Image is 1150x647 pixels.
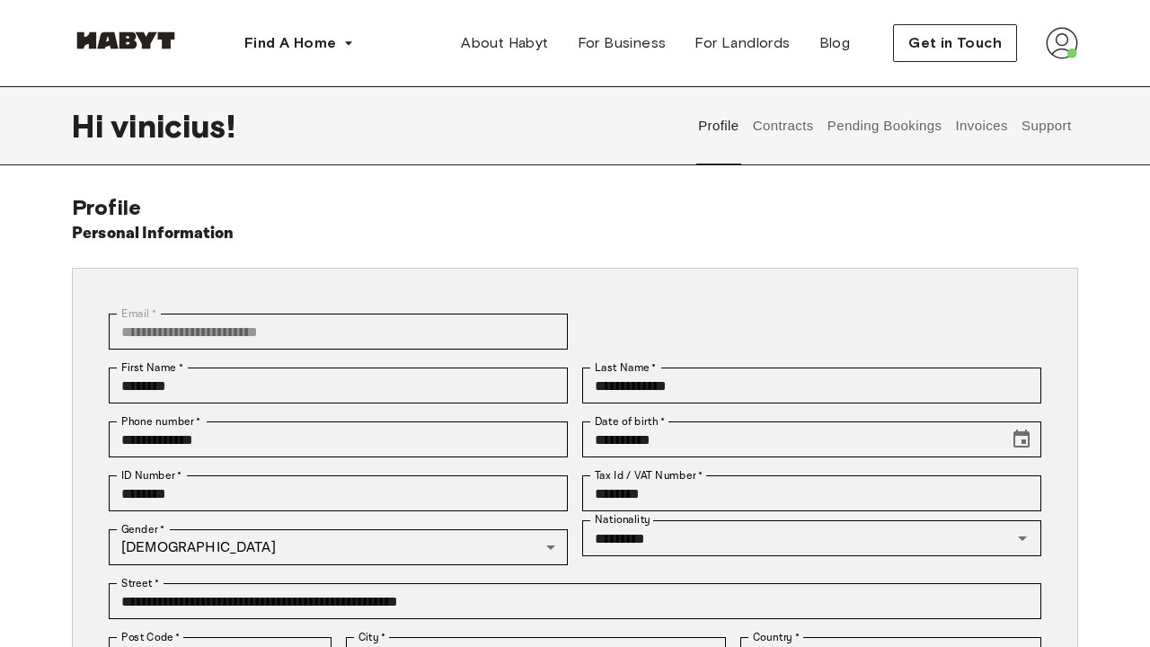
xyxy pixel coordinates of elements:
[908,32,1002,54] span: Get in Touch
[72,107,111,145] span: Hi
[358,629,386,645] label: City
[111,107,234,145] span: vinicius !
[1010,526,1035,551] button: Open
[121,306,156,322] label: Email
[121,359,183,376] label: First Name
[696,86,742,165] button: Profile
[595,467,703,483] label: Tax Id / VAT Number
[109,529,568,565] div: [DEMOGRAPHIC_DATA]
[595,413,665,430] label: Date of birth
[819,32,851,54] span: Blog
[121,629,181,645] label: Post Code
[1004,421,1039,457] button: Choose date, selected date is Feb 1, 2002
[461,32,548,54] span: About Habyt
[595,512,650,527] label: Nationality
[121,575,159,591] label: Street
[825,86,944,165] button: Pending Bookings
[893,24,1017,62] button: Get in Touch
[692,86,1078,165] div: user profile tabs
[447,25,562,61] a: About Habyt
[595,359,657,376] label: Last Name
[72,221,234,246] h6: Personal Information
[109,314,568,350] div: You can't change your email address at the moment. Please reach out to customer support in case y...
[230,25,368,61] button: Find A Home
[72,194,141,220] span: Profile
[953,86,1010,165] button: Invoices
[578,32,667,54] span: For Business
[121,467,181,483] label: ID Number
[753,629,800,645] label: Country
[244,32,336,54] span: Find A Home
[680,25,804,61] a: For Landlords
[121,521,164,537] label: Gender
[1046,27,1078,59] img: avatar
[805,25,865,61] a: Blog
[563,25,681,61] a: For Business
[750,86,816,165] button: Contracts
[72,31,180,49] img: Habyt
[121,413,201,430] label: Phone number
[1019,86,1074,165] button: Support
[694,32,790,54] span: For Landlords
